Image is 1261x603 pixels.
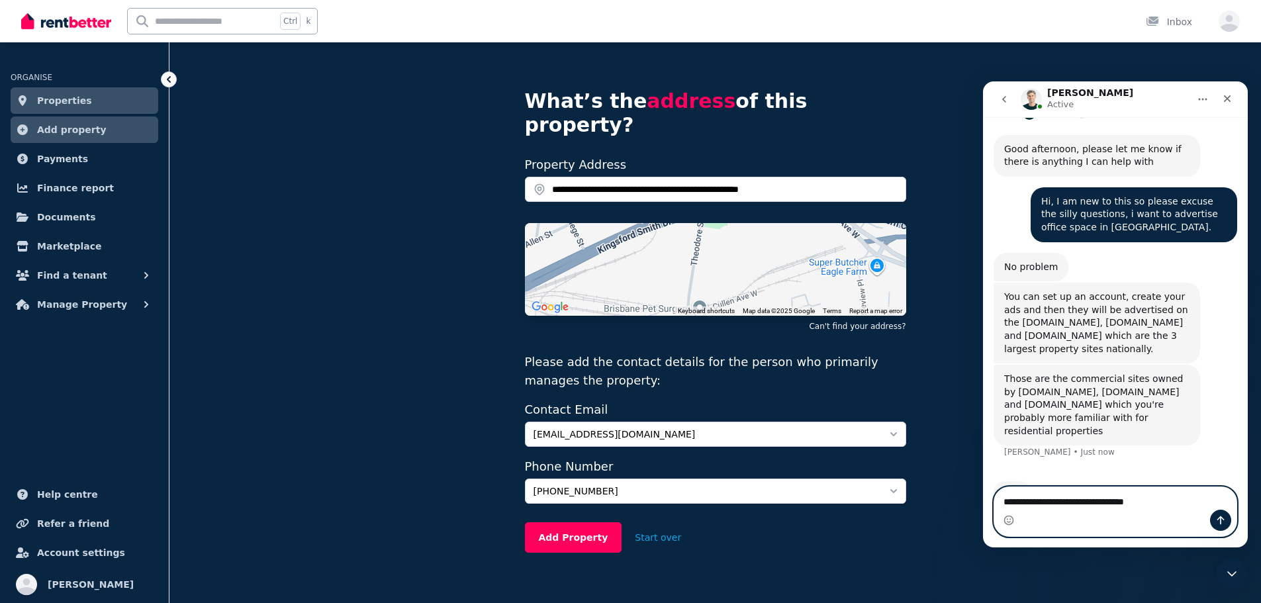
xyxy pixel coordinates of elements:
[525,479,906,504] button: [PHONE_NUMBER]
[11,175,158,201] a: Finance report
[809,321,906,332] button: Can't find your address?
[306,16,310,26] span: k
[525,457,906,476] label: Phone Number
[37,209,96,225] span: Documents
[11,539,158,566] a: Account settings
[528,299,572,316] a: Open this area in Google Maps (opens a new window)
[849,307,902,314] a: Report a map error
[11,73,52,82] span: ORGANISE
[37,545,125,561] span: Account settings
[11,510,158,537] a: Refer a friend
[11,262,158,289] button: Find a tenant
[622,523,694,552] button: Start over
[525,353,906,390] p: Please add the contact details for the person who primarily manages the property:
[1146,15,1192,28] div: Inbox
[11,116,158,143] a: Add property
[11,204,158,230] a: Documents
[280,13,301,30] span: Ctrl
[37,516,109,532] span: Refer a friend
[678,306,735,316] button: Keyboard shortcuts
[11,87,158,114] a: Properties
[534,428,879,441] span: [EMAIL_ADDRESS][DOMAIN_NAME]
[37,122,107,138] span: Add property
[525,158,627,171] label: Property Address
[1216,558,1248,590] iframe: Intercom live chat
[37,238,101,254] span: Marketplace
[37,267,107,283] span: Find a tenant
[534,485,879,498] span: [PHONE_NUMBER]
[525,522,622,553] button: Add Property
[48,577,134,592] span: [PERSON_NAME]
[37,151,88,167] span: Payments
[37,297,127,312] span: Manage Property
[11,233,158,259] a: Marketplace
[11,146,158,172] a: Payments
[823,307,841,314] a: Terms (opens in new tab)
[37,180,114,196] span: Finance report
[525,89,906,137] h4: What’s the of this property?
[37,93,92,109] span: Properties
[37,487,98,502] span: Help centre
[11,481,158,508] a: Help centre
[647,89,735,113] span: address
[21,11,111,31] img: RentBetter
[983,81,1248,547] iframe: Intercom live chat
[525,400,906,419] label: Contact Email
[525,422,906,447] button: [EMAIL_ADDRESS][DOMAIN_NAME]
[743,307,815,314] span: Map data ©2025 Google
[11,291,158,318] button: Manage Property
[528,299,572,316] img: Google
